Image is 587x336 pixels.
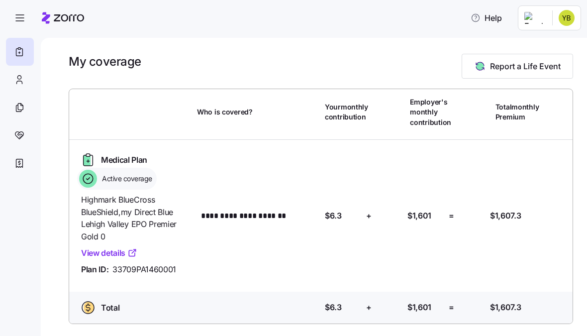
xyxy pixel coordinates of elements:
[81,194,189,243] span: Highmark BlueCross BlueShield , my Direct Blue Lehigh Valley EPO Premier Gold 0
[524,12,544,24] img: Employer logo
[490,60,561,72] span: Report a Life Event
[366,210,372,222] span: +
[410,97,451,127] span: Employer's monthly contribution
[490,210,521,222] span: $1,607.3
[495,102,539,122] span: Total monthly Premium
[325,301,342,314] span: $6.3
[81,263,108,276] span: Plan ID:
[325,210,342,222] span: $6.3
[99,174,152,184] span: Active coverage
[490,301,521,314] span: $1,607.3
[69,54,141,69] h1: My coverage
[463,8,510,28] button: Help
[101,154,147,166] span: Medical Plan
[197,107,253,117] span: Who is covered?
[101,302,119,314] span: Total
[462,54,573,79] button: Report a Life Event
[366,301,372,314] span: +
[559,10,575,26] img: 5b0d7ca538dccfb292f61eb491da9057
[407,210,431,222] span: $1,601
[81,247,137,259] a: View details
[449,210,454,222] span: =
[325,102,368,122] span: Your monthly contribution
[112,263,176,276] span: 33709PA1460001
[449,301,454,314] span: =
[471,12,502,24] span: Help
[407,301,431,314] span: $1,601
